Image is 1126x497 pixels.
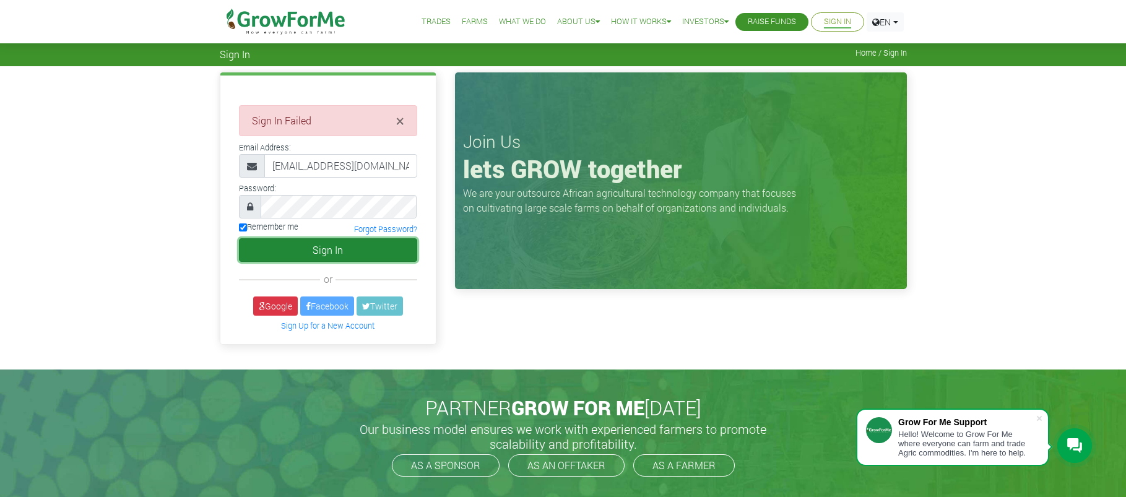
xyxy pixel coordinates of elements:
[463,131,899,152] h3: Join Us
[898,430,1036,457] div: Hello! Welcome to Grow For Me where everyone can farm and trade Agric commodities. I'm here to help.
[225,396,902,420] h2: PARTNER [DATE]
[611,15,671,28] a: How it Works
[264,154,417,178] input: Email Address
[898,417,1036,427] div: Grow For Me Support
[511,394,644,421] span: GROW FOR ME
[347,421,780,451] h5: Our business model ensures we work with experienced farmers to promote scalability and profitabil...
[239,272,417,287] div: or
[633,454,735,477] a: AS A FARMER
[392,454,500,477] a: AS A SPONSOR
[855,48,907,58] span: Home / Sign In
[239,183,276,194] label: Password:
[253,296,298,316] a: Google
[748,15,796,28] a: Raise Funds
[499,15,546,28] a: What We Do
[557,15,600,28] a: About Us
[396,113,404,128] button: Close
[463,154,899,184] h1: lets GROW together
[281,321,375,331] a: Sign Up for a New Account
[463,186,803,215] p: We are your outsource African agricultural technology company that focuses on cultivating large s...
[239,223,247,231] input: Remember me
[239,238,417,262] button: Sign In
[682,15,729,28] a: Investors
[422,15,451,28] a: Trades
[239,142,291,153] label: Email Address:
[396,111,404,131] span: ×
[354,224,417,234] a: Forgot Password?
[462,15,488,28] a: Farms
[239,221,298,233] label: Remember me
[239,105,417,136] div: Sign In Failed
[508,454,625,477] a: AS AN OFFTAKER
[867,12,904,32] a: EN
[220,48,250,60] span: Sign In
[824,15,851,28] a: Sign In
